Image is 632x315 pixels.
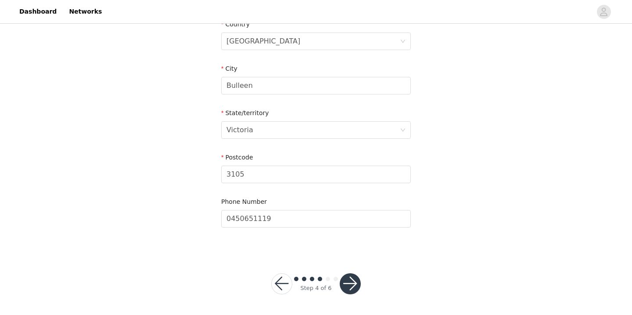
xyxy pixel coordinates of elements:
[400,39,406,45] i: icon: down
[226,33,300,50] div: Australia
[221,21,250,28] label: Country
[600,5,608,19] div: avatar
[221,65,237,72] label: City
[221,198,267,205] label: Phone Number
[64,2,107,22] a: Networks
[226,122,253,138] div: Victoria
[14,2,62,22] a: Dashboard
[221,154,253,161] label: Postcode
[400,127,406,134] i: icon: down
[300,284,331,293] div: Step 4 of 6
[221,109,269,116] label: State/territory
